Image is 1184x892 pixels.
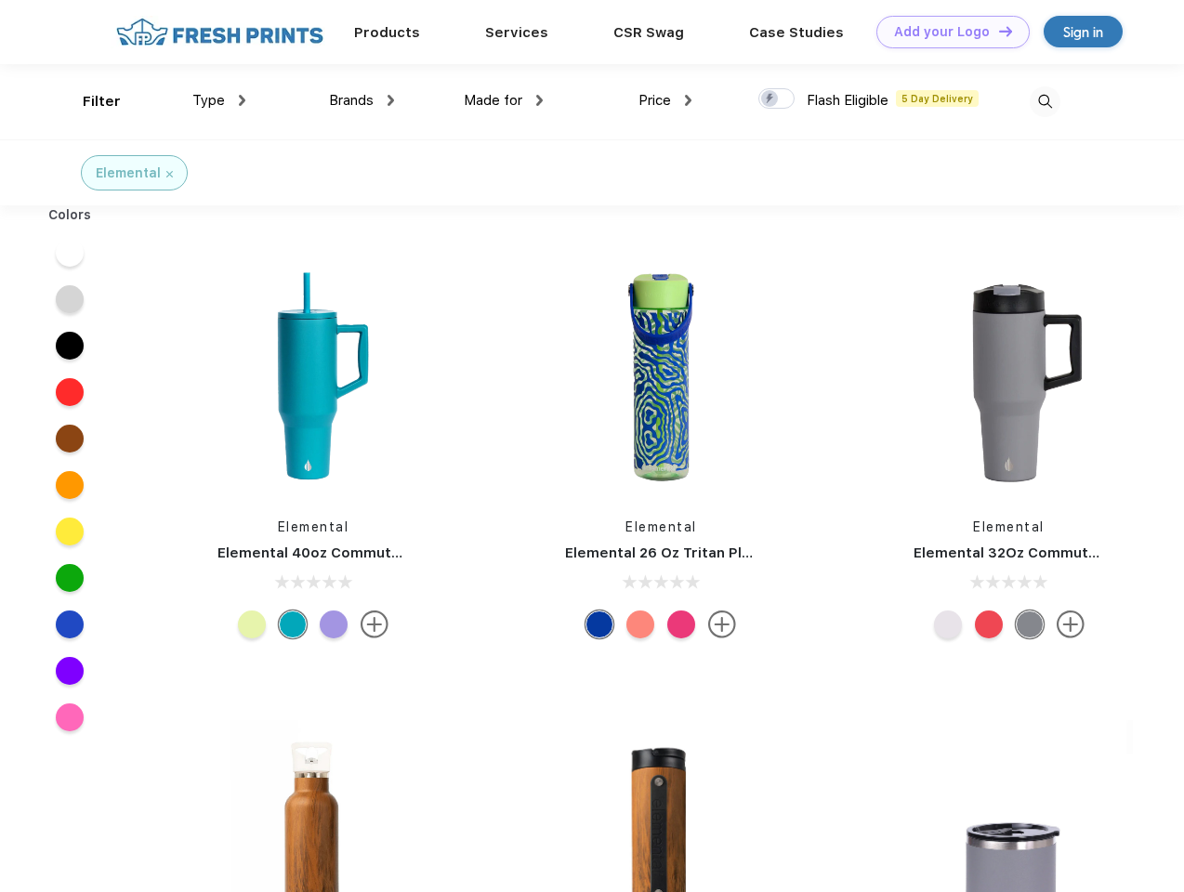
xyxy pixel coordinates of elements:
[708,610,736,638] img: more.svg
[894,24,990,40] div: Add your Logo
[807,92,888,109] span: Flash Eligible
[217,544,469,561] a: Elemental 40oz Commuter Tumbler
[975,610,1003,638] div: Red
[1063,21,1103,43] div: Sign in
[934,610,962,638] div: Matte White
[537,252,784,499] img: func=resize&h=266
[973,519,1045,534] a: Elemental
[1057,610,1085,638] img: more.svg
[565,544,873,561] a: Elemental 26 Oz Tritan Plastic Water Bottle
[83,91,121,112] div: Filter
[464,92,522,109] span: Made for
[914,544,1166,561] a: Elemental 32Oz Commuter Tumbler
[329,92,374,109] span: Brands
[190,252,437,499] img: func=resize&h=266
[1044,16,1123,47] a: Sign in
[638,92,671,109] span: Price
[320,610,348,638] div: Lavender
[388,95,394,106] img: dropdown.png
[238,610,266,638] div: Sage mist
[536,95,543,106] img: dropdown.png
[111,16,329,48] img: fo%20logo%202.webp
[999,26,1012,36] img: DT
[667,610,695,638] div: Berries Blast
[96,164,161,183] div: Elemental
[361,610,388,638] img: more.svg
[1016,610,1044,638] div: Graphite
[625,519,697,534] a: Elemental
[354,24,420,41] a: Products
[886,252,1133,499] img: func=resize&h=266
[896,90,979,107] span: 5 Day Delivery
[192,92,225,109] span: Type
[278,519,349,534] a: Elemental
[485,24,548,41] a: Services
[626,610,654,638] div: Cotton candy
[239,95,245,106] img: dropdown.png
[34,205,106,225] div: Colors
[585,610,613,638] div: Aqua Waves
[166,171,173,177] img: filter_cancel.svg
[1030,86,1060,117] img: desktop_search.svg
[279,610,307,638] div: Teal
[613,24,684,41] a: CSR Swag
[685,95,691,106] img: dropdown.png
